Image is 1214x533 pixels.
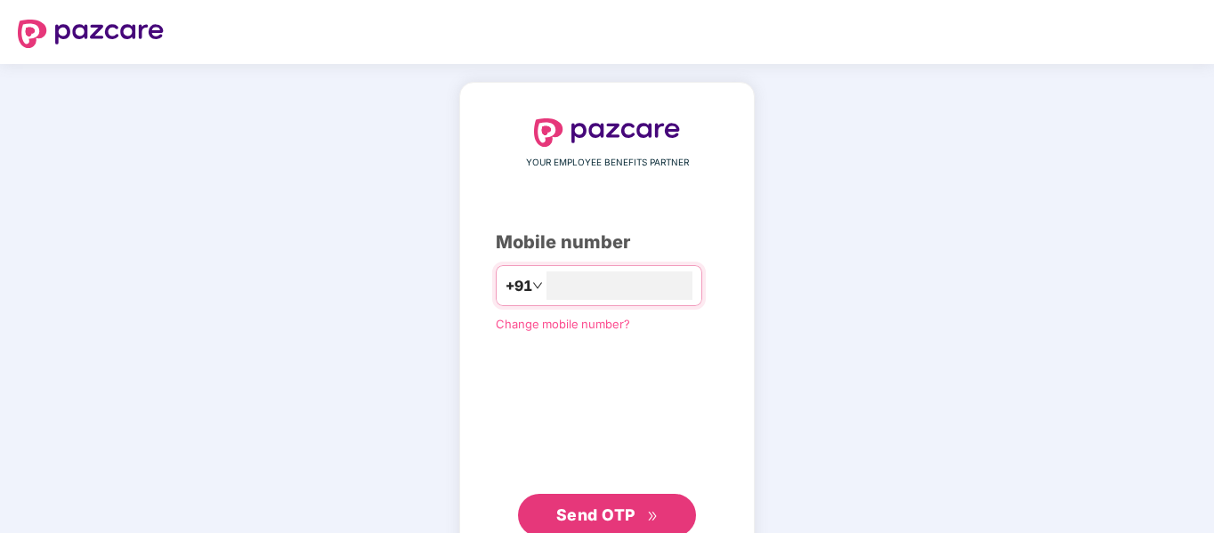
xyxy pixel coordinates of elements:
[556,505,635,524] span: Send OTP
[526,156,689,170] span: YOUR EMPLOYEE BENEFITS PARTNER
[506,275,532,297] span: +91
[647,511,659,522] span: double-right
[496,229,718,256] div: Mobile number
[532,280,543,291] span: down
[534,118,680,147] img: logo
[496,317,630,331] a: Change mobile number?
[18,20,164,48] img: logo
